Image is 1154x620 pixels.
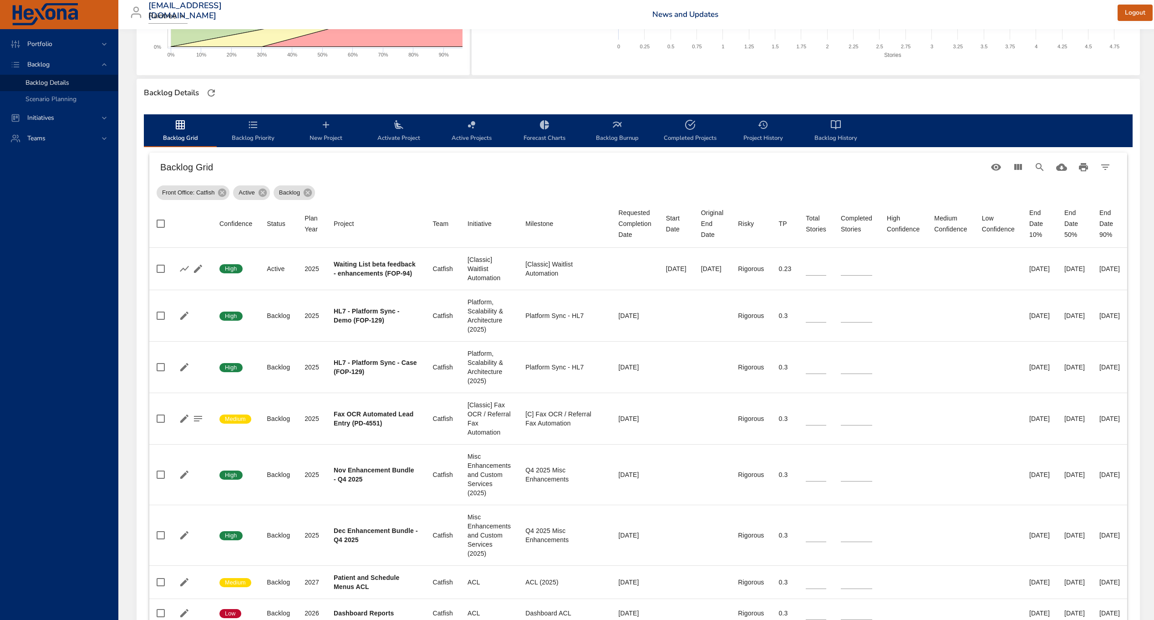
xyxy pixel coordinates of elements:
[982,213,1015,235] div: Low Confidence
[826,44,829,49] text: 2
[1099,414,1120,423] div: [DATE]
[1064,363,1085,372] div: [DATE]
[432,311,453,320] div: Catfish
[178,412,191,425] button: Edit Project Details
[779,218,792,229] span: TP
[178,309,191,323] button: Edit Project Details
[1057,44,1067,49] text: 4.25
[525,466,604,484] div: Q4 2025 Misc Enhancements
[525,578,604,587] div: ACL (2025)
[305,578,319,587] div: 2027
[178,468,191,482] button: Edit Project Details
[267,218,285,229] div: Sort
[744,44,754,49] text: 1.25
[432,363,453,372] div: Catfish
[1099,578,1120,587] div: [DATE]
[334,218,354,229] div: Project
[432,470,453,479] div: Catfish
[779,363,792,372] div: 0.3
[1073,156,1094,178] button: Print
[1007,156,1029,178] button: View Columns
[779,264,792,273] div: 0.23
[652,9,718,20] a: News and Updates
[666,213,686,235] div: Start Date
[20,60,57,69] span: Backlog
[222,119,284,143] span: Backlog Priority
[267,531,290,540] div: Backlog
[178,360,191,374] button: Edit Project Details
[154,44,161,50] text: 0%
[805,119,867,143] span: Backlog History
[887,213,920,235] div: Sort
[841,213,872,235] span: Completed Stories
[619,363,651,372] div: [DATE]
[441,119,503,143] span: Active Projects
[1029,578,1050,587] div: [DATE]
[11,3,79,26] img: Hexona
[1005,44,1015,49] text: 3.75
[219,579,251,587] span: Medium
[305,414,319,423] div: 2025
[257,52,267,57] text: 30%
[619,311,651,320] div: [DATE]
[439,52,449,57] text: 90%
[1064,470,1085,479] div: [DATE]
[149,119,211,143] span: Backlog Grid
[219,610,241,618] span: Low
[659,119,721,143] span: Completed Projects
[619,531,651,540] div: [DATE]
[178,528,191,542] button: Edit Project Details
[666,264,686,273] div: [DATE]
[1099,311,1120,320] div: [DATE]
[334,410,413,427] b: Fax OCR Automated Lead Entry (PD-4551)
[168,52,175,57] text: 0%
[334,307,400,324] b: HL7 - Platform Sync - Demo (FOP-129)
[738,414,764,423] div: Rigorous
[738,218,764,229] span: Risky
[1064,207,1085,240] div: End Date 50%
[305,213,319,235] div: Plan Year
[738,264,764,273] div: Rigorous
[982,213,1015,235] div: Sort
[219,532,243,540] span: High
[1099,363,1120,372] div: [DATE]
[619,207,651,240] div: Requested Completion Date
[267,218,290,229] span: Status
[233,188,260,197] span: Active
[267,470,290,479] div: Backlog
[619,578,651,587] div: [DATE]
[738,470,764,479] div: Rigorous
[1064,531,1085,540] div: [DATE]
[738,609,764,618] div: Rigorous
[267,264,290,273] div: Active
[525,526,604,544] div: Q4 2025 Misc Enhancements
[525,609,604,618] div: Dashboard ACL
[468,512,511,558] div: Misc Enhancements and Custom Services (2025)
[468,609,511,618] div: ACL
[1094,156,1116,178] button: Filter Table
[525,410,604,428] div: [C] Fax OCR / Referral Fax Automation
[432,609,453,618] div: Catfish
[934,213,967,235] span: Medium Confidence
[178,606,191,620] button: Edit Project Details
[701,207,723,240] div: Original End Date
[157,188,220,197] span: Front Office: Catfish
[1029,207,1050,240] div: End Date 10%
[219,312,243,320] span: High
[274,188,305,197] span: Backlog
[20,113,61,122] span: Initiatives
[1064,609,1085,618] div: [DATE]
[1064,311,1085,320] div: [DATE]
[317,52,327,57] text: 50%
[1099,470,1120,479] div: [DATE]
[305,363,319,372] div: 2025
[1099,264,1120,273] div: [DATE]
[204,86,218,100] button: Refresh Page
[1029,264,1050,273] div: [DATE]
[267,363,290,372] div: Backlog
[1029,311,1050,320] div: [DATE]
[525,218,553,229] div: Sort
[432,578,453,587] div: Catfish
[219,218,252,229] div: Confidence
